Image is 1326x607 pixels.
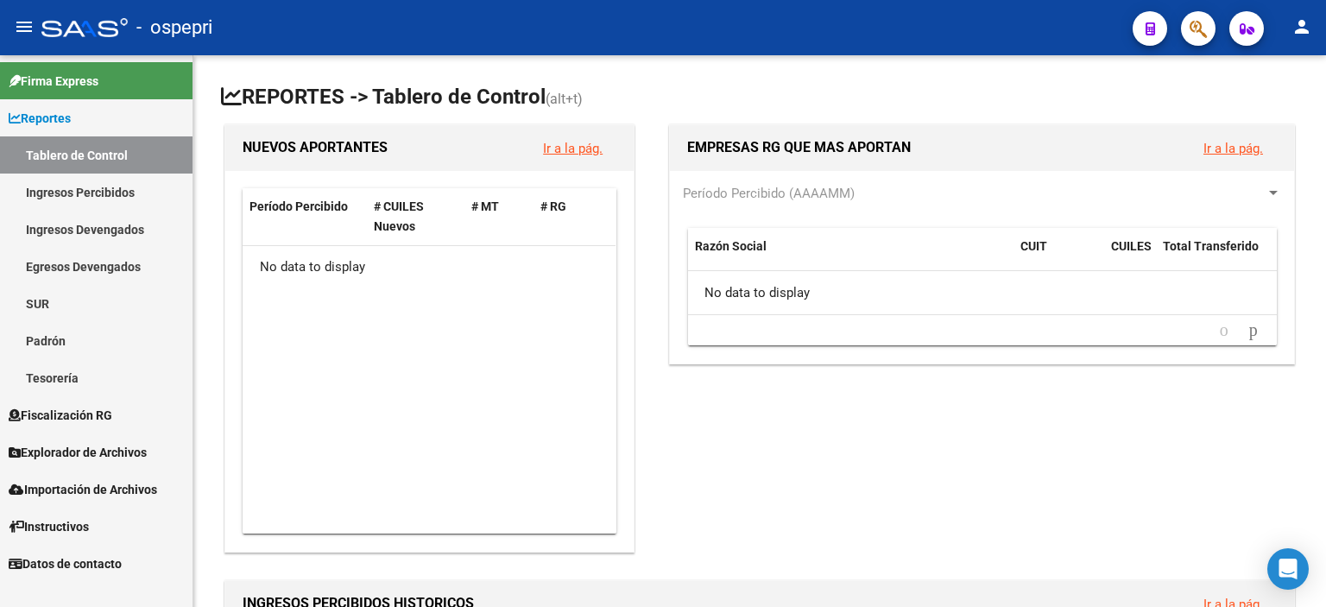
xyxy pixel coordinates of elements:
[1104,228,1156,285] datatable-header-cell: CUILES
[683,186,855,201] span: Período Percibido (AAAAMM)
[1156,228,1277,285] datatable-header-cell: Total Transferido
[9,72,98,91] span: Firma Express
[1241,321,1266,340] a: go to next page
[464,188,534,245] datatable-header-cell: # MT
[249,199,348,213] span: Período Percibido
[529,132,616,164] button: Ir a la pág.
[1267,548,1309,590] div: Open Intercom Messenger
[9,554,122,573] span: Datos de contacto
[243,188,367,245] datatable-header-cell: Período Percibido
[136,9,212,47] span: - ospepri
[9,406,112,425] span: Fiscalización RG
[9,517,89,536] span: Instructivos
[9,109,71,128] span: Reportes
[1111,239,1152,253] span: CUILES
[1013,228,1104,285] datatable-header-cell: CUIT
[9,480,157,499] span: Importación de Archivos
[688,228,1013,285] datatable-header-cell: Razón Social
[367,188,465,245] datatable-header-cell: # CUILES Nuevos
[14,16,35,37] mat-icon: menu
[687,139,911,155] span: EMPRESAS RG QUE MAS APORTAN
[688,271,1277,314] div: No data to display
[1163,239,1259,253] span: Total Transferido
[695,239,767,253] span: Razón Social
[471,199,499,213] span: # MT
[546,91,583,107] span: (alt+t)
[1291,16,1312,37] mat-icon: person
[543,141,603,156] a: Ir a la pág.
[243,139,388,155] span: NUEVOS APORTANTES
[1212,321,1236,340] a: go to previous page
[221,83,1298,113] h1: REPORTES -> Tablero de Control
[534,188,603,245] datatable-header-cell: # RG
[9,443,147,462] span: Explorador de Archivos
[540,199,566,213] span: # RG
[1020,239,1047,253] span: CUIT
[1203,141,1263,156] a: Ir a la pág.
[1190,132,1277,164] button: Ir a la pág.
[243,246,616,289] div: No data to display
[374,199,424,233] span: # CUILES Nuevos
